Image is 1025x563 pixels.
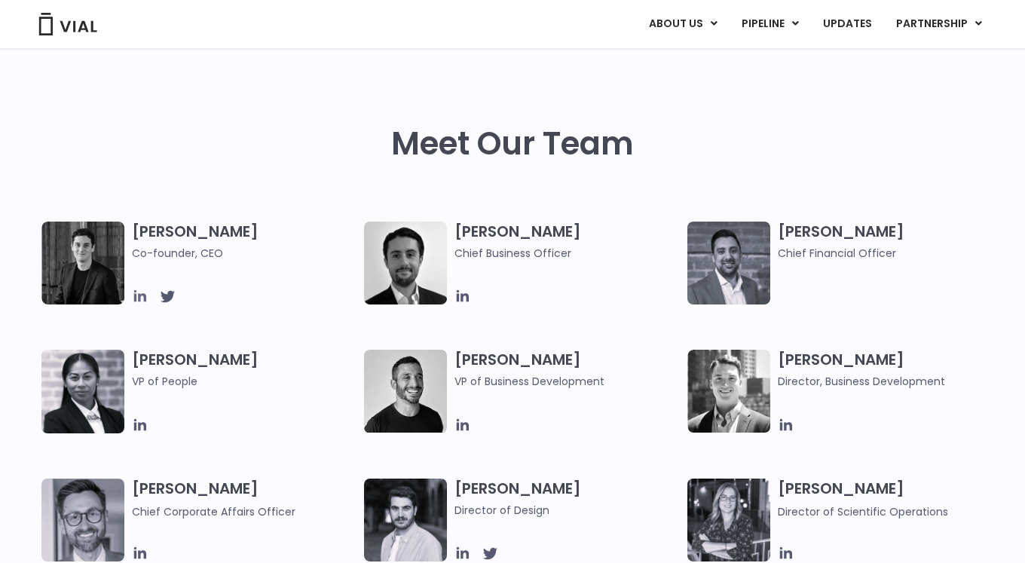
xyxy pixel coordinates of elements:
[41,479,124,561] img: Paolo-M
[364,350,447,433] img: A black and white photo of a man smiling.
[132,222,356,262] h3: [PERSON_NAME]
[884,11,994,37] a: PARTNERSHIPMenu Toggle
[364,479,447,561] img: Headshot of smiling man named Albert
[454,479,679,519] h3: [PERSON_NAME]
[454,373,679,390] span: VP of Business Development
[687,222,770,304] img: Headshot of smiling man named Samir
[41,350,124,433] img: Catie
[778,504,948,519] span: Director of Scientific Operations
[454,502,679,519] span: Director of Design
[637,11,729,37] a: ABOUT USMenu Toggle
[778,222,1002,262] h3: [PERSON_NAME]
[811,11,883,37] a: UPDATES
[132,350,356,412] h3: [PERSON_NAME]
[132,245,356,262] span: Co-founder, CEO
[132,373,356,390] span: VP of People
[454,350,679,390] h3: [PERSON_NAME]
[454,245,679,262] span: Chief Business Officer
[778,479,1002,520] h3: [PERSON_NAME]
[38,13,98,35] img: Vial Logo
[364,222,447,304] img: A black and white photo of a man in a suit holding a vial.
[132,479,356,520] h3: [PERSON_NAME]
[778,350,1002,390] h3: [PERSON_NAME]
[391,126,634,162] h2: Meet Our Team
[687,350,770,433] img: A black and white photo of a smiling man in a suit at ARVO 2023.
[687,479,770,561] img: Headshot of smiling woman named Sarah
[778,245,1002,262] span: Chief Financial Officer
[454,222,679,262] h3: [PERSON_NAME]
[41,222,124,304] img: A black and white photo of a man in a suit attending a Summit.
[730,11,810,37] a: PIPELINEMenu Toggle
[778,373,1002,390] span: Director, Business Development
[132,504,295,519] span: Chief Corporate Affairs Officer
